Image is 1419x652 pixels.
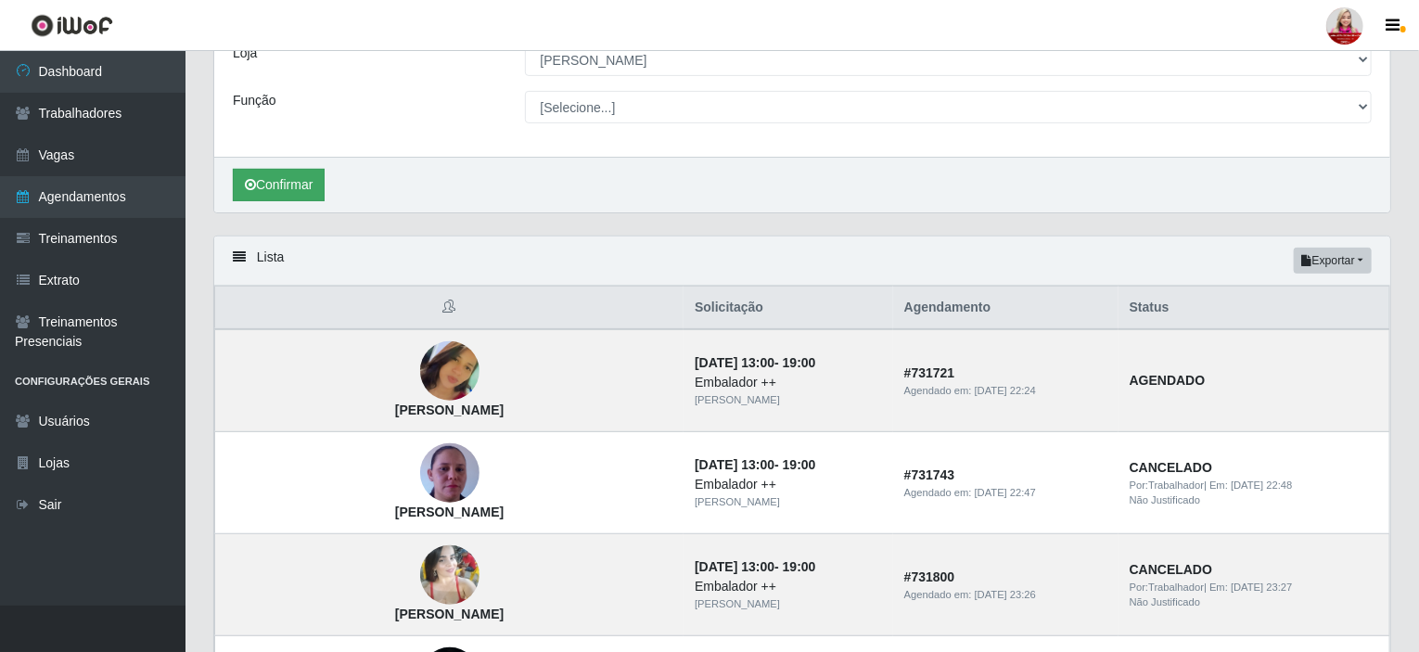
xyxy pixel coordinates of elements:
span: Por: Trabalhador [1130,582,1204,593]
div: | Em: [1130,478,1378,493]
div: Não Justificado [1130,492,1378,508]
strong: # 731800 [904,569,955,584]
label: Loja [233,44,257,63]
th: Agendamento [893,287,1119,330]
div: [PERSON_NAME] [695,392,882,408]
strong: [PERSON_NAME] [395,505,504,519]
time: [DATE] 23:26 [975,589,1036,600]
div: Agendado em: [904,485,1107,501]
strong: CANCELADO [1130,460,1212,475]
time: [DATE] 22:48 [1231,479,1292,491]
th: Solicitação [684,287,893,330]
img: Ana Caroline de lima Paiva [420,536,479,616]
time: 19:00 [783,355,816,370]
time: 19:00 [783,457,816,472]
button: Exportar [1294,248,1372,274]
strong: AGENDADO [1130,373,1206,388]
strong: # 731721 [904,365,955,380]
div: Embalador ++ [695,475,882,494]
span: Por: Trabalhador [1130,479,1204,491]
time: [DATE] 13:00 [695,355,774,370]
time: [DATE] 22:47 [975,487,1036,498]
div: Não Justificado [1130,594,1378,610]
strong: # 731743 [904,467,955,482]
button: Confirmar [233,169,325,201]
strong: [PERSON_NAME] [395,607,504,621]
label: Função [233,91,276,110]
strong: CANCELADO [1130,562,1212,577]
div: [PERSON_NAME] [695,494,882,510]
div: Agendado em: [904,383,1107,399]
div: [PERSON_NAME] [695,596,882,612]
img: Joana Maria do Nascimento Catarino [420,319,479,425]
strong: [PERSON_NAME] [395,403,504,417]
strong: - [695,457,815,472]
time: [DATE] 13:00 [695,559,774,574]
time: [DATE] 22:24 [975,385,1036,396]
strong: - [695,559,815,574]
div: Embalador ++ [695,373,882,392]
img: CoreUI Logo [31,14,113,37]
div: Agendado em: [904,587,1107,603]
time: [DATE] 13:00 [695,457,774,472]
div: Embalador ++ [695,577,882,596]
img: Edna Ricardo de Menezes [420,420,479,526]
th: Status [1119,287,1390,330]
div: | Em: [1130,580,1378,595]
time: [DATE] 23:27 [1231,582,1292,593]
time: 19:00 [783,559,816,574]
strong: - [695,355,815,370]
div: Lista [214,237,1390,286]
